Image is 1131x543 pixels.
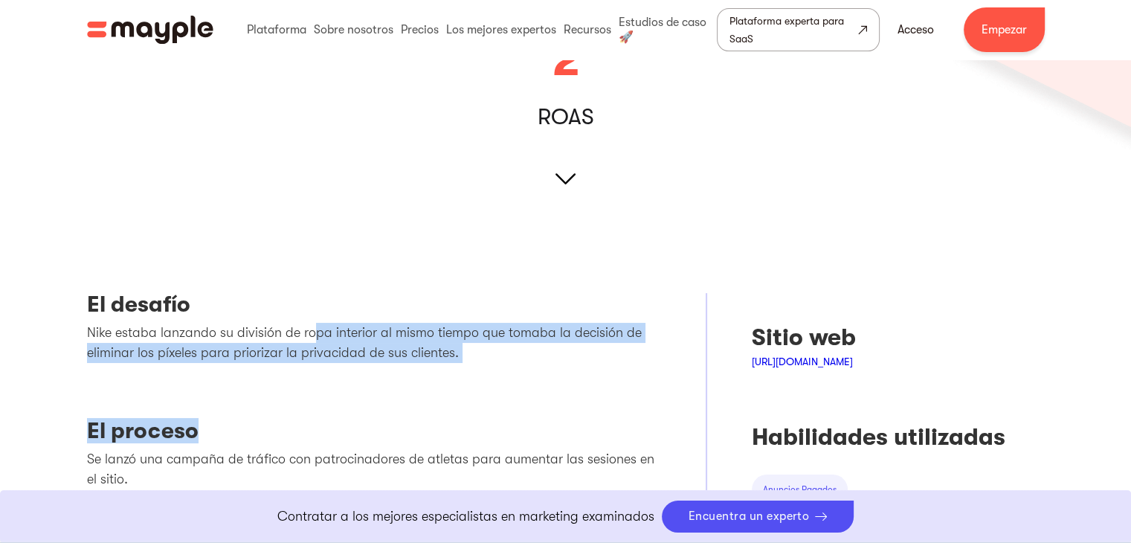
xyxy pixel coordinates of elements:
[752,356,853,367] a: [URL][DOMAIN_NAME]
[397,6,442,54] div: Precios
[982,23,1027,36] font: Empezar
[538,104,594,129] font: ROAS
[729,15,844,45] font: Plataforma experta para SaaS
[964,7,1045,52] a: Empezar
[717,8,880,51] a: Plataforma experta para SaaS
[87,452,654,486] font: Se lanzó una campaña de tráfico con patrocinadores de atletas para aumentar las sesiones en el si...
[880,12,952,48] a: Acceso
[87,16,213,44] img: Logotipo de Mayple
[560,6,615,54] div: Recursos
[87,16,213,44] a: hogar
[442,6,560,54] div: Los mejores expertos
[310,6,397,54] div: Sobre nosotros
[752,324,856,351] font: Sitio web
[87,292,190,317] font: El desafío
[898,23,934,36] font: Acceso
[763,484,837,495] font: anuncios pagados
[277,509,654,524] font: Contratar a los mejores especialistas en marketing examinados
[552,35,579,86] font: 2
[87,325,642,360] font: Nike estaba lanzando su división de ropa interior al mismo tiempo que tomaba la decisión de elimi...
[243,6,310,54] div: Plataforma
[752,423,1005,451] font: Habilidades utilizadas
[87,418,199,443] font: El proceso
[689,510,810,523] font: Encuentra un experto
